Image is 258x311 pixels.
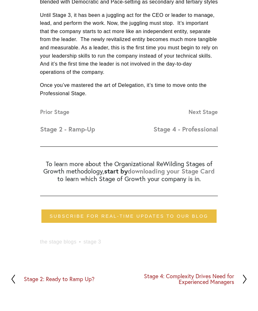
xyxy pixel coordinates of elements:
[154,125,218,133] a: Stage 4 - Professional
[41,210,217,223] a: Subscribe for real-time updates to our blog
[128,167,215,175] a: downloading your Stage Card
[40,81,218,98] p: Once you’ve mastered the art of Delegation, it’s time to move onto the Professional Stage.
[40,11,218,77] p: Until Stage 3, it has been a juggling act for the CEO or leader to manage, lead, and perform the ...
[129,274,248,285] a: Stage 4: Complexity Drives Need for Experienced Managers
[24,277,95,282] h2: Stage 2: Ready to Ramp Up?
[104,167,128,176] strong: start by
[154,125,218,134] strong: Stage 4 - Professional
[189,109,218,116] a: Next Stage
[40,125,95,134] strong: Stage 2 - Ramp-Up
[128,167,215,176] strong: downloading your Stage Card
[40,109,69,116] a: Prior Stage
[40,160,218,183] h2: To learn more about the Organizational ReWilding Stages of Growth methodology, to learn which Sta...
[129,274,234,285] h2: Stage 4: Complexity Drives Need for Experienced Managers
[40,125,95,133] a: Stage 2 - Ramp-Up
[83,239,101,245] a: stage 3
[10,274,95,285] a: Stage 2: Ready to Ramp Up?
[40,239,77,245] a: the stage blogs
